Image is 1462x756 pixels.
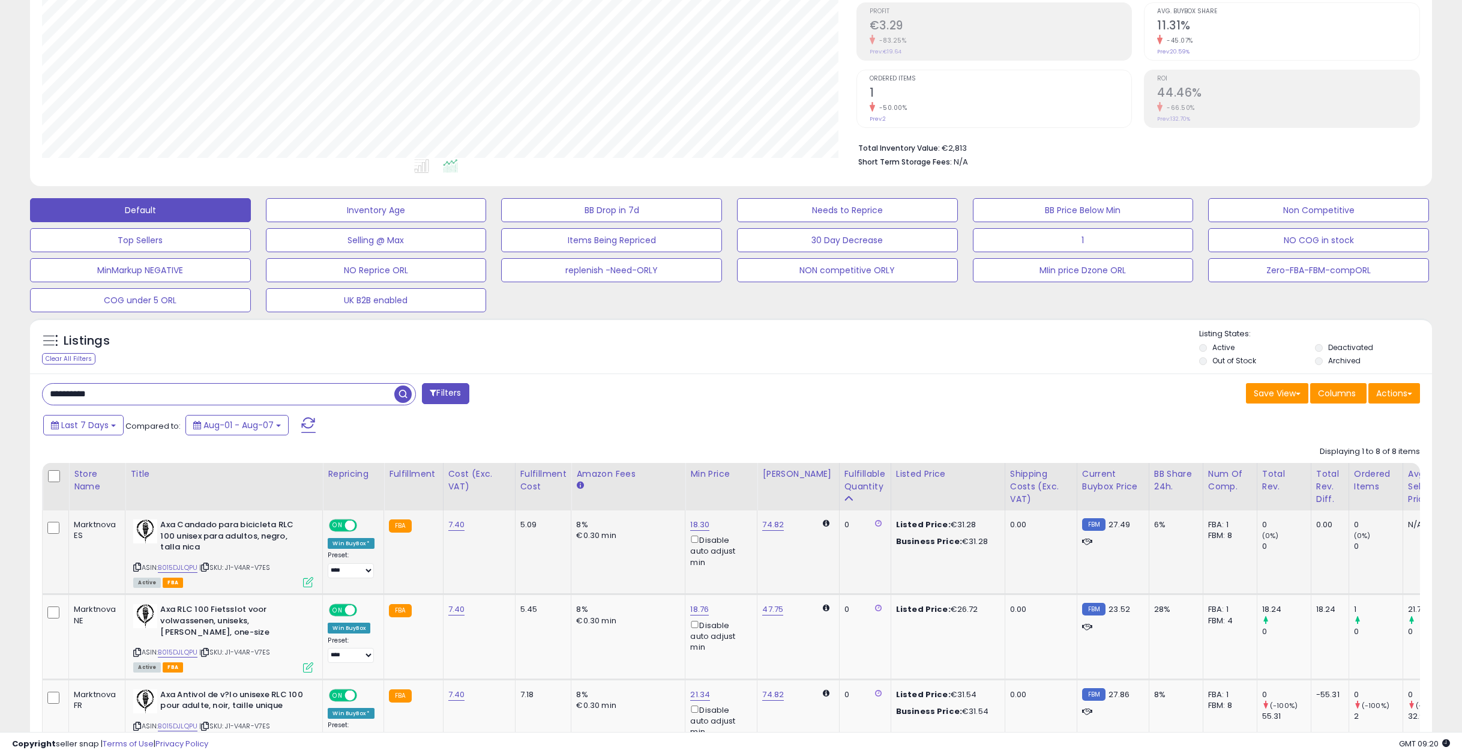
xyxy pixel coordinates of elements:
[1199,328,1433,340] p: Listing States:
[30,228,251,252] button: Top Sellers
[1010,604,1068,615] div: 0.00
[1246,383,1308,404] button: Save View
[1082,603,1106,615] small: FBM
[1408,519,1448,530] div: N/A
[762,603,783,615] a: 47.75
[163,662,183,673] span: FBA
[896,706,996,717] div: €31.54
[576,468,680,480] div: Amazon Fees
[896,519,951,530] b: Listed Price:
[1316,604,1340,615] div: 18.24
[448,468,510,493] div: Cost (Exc. VAT)
[1109,689,1130,700] span: 27.86
[328,551,375,578] div: Preset:
[737,258,958,282] button: NON competitive ORLY
[199,647,270,657] span: | SKU: J1-V4AR-V7ES
[690,689,710,701] a: 21.34
[448,689,465,701] a: 7.40
[30,288,251,312] button: COG under 5 ORL
[973,228,1194,252] button: 1
[355,605,375,615] span: OFF
[160,519,306,556] b: Axa Candado para bicicleta RLC 100 unisex para adultos, negro, talla nica
[1354,541,1403,552] div: 0
[1354,604,1403,615] div: 1
[1163,36,1193,45] small: -45.07%
[266,288,487,312] button: UK B2B enabled
[1328,355,1361,366] label: Archived
[1212,342,1235,352] label: Active
[858,140,1411,154] li: €2,813
[844,468,886,493] div: Fulfillable Quantity
[973,198,1194,222] button: BB Price Below Min
[266,258,487,282] button: NO Reprice ORL
[125,420,181,432] span: Compared to:
[501,258,722,282] button: replenish -Need-ORLY
[1310,383,1367,404] button: Columns
[896,706,962,717] b: Business Price:
[690,603,709,615] a: 18.76
[74,689,116,711] div: Marktnova FR
[328,538,375,549] div: Win BuyBox *
[737,228,958,252] button: 30 Day Decrease
[389,604,411,617] small: FBA
[896,536,962,547] b: Business Price:
[1157,115,1190,122] small: Prev: 132.70%
[576,519,676,530] div: 8%
[328,637,375,664] div: Preset:
[328,468,379,480] div: Repricing
[896,689,951,700] b: Listed Price:
[12,738,56,749] strong: Copyright
[74,604,116,626] div: Marktnova NE
[1354,626,1403,637] div: 0
[896,603,951,615] b: Listed Price:
[870,19,1132,35] h2: €3.29
[1270,701,1298,710] small: (-100%)
[185,415,289,435] button: Aug-01 - Aug-07
[1157,48,1190,55] small: Prev: 20.59%
[576,530,676,541] div: €0.30 min
[389,468,438,480] div: Fulfillment
[448,603,465,615] a: 7.40
[355,690,375,700] span: OFF
[520,519,562,530] div: 5.09
[1316,519,1340,530] div: 0.00
[576,604,676,615] div: 8%
[1010,689,1068,700] div: 0.00
[30,198,251,222] button: Default
[1316,468,1344,506] div: Total Rev. Diff.
[61,419,109,431] span: Last 7 Days
[1399,738,1450,749] span: 2025-08-15 09:20 GMT
[389,689,411,703] small: FBA
[520,689,562,700] div: 7.18
[690,533,748,568] div: Disable auto adjust min
[501,228,722,252] button: Items Being Repriced
[266,228,487,252] button: Selling @ Max
[896,536,996,547] div: €31.28
[160,604,306,641] b: Axa RLC 100 Fietsslot voor volwassenen, uniseks, [PERSON_NAME], one-size
[1212,355,1256,366] label: Out of Stock
[64,333,110,349] h5: Listings
[762,689,784,701] a: 74.82
[160,689,306,715] b: Axa Antivol de v?lo unisexe RLC 100 pour adulte, noir, taille unique
[103,738,154,749] a: Terms of Use
[199,563,270,572] span: | SKU: J1-V4AR-V7ES
[690,468,752,480] div: Min Price
[74,468,120,493] div: Store Name
[870,86,1132,102] h2: 1
[331,605,346,615] span: ON
[1262,468,1306,493] div: Total Rev.
[1262,531,1279,540] small: (0%)
[858,143,940,153] b: Total Inventory Value:
[1154,604,1194,615] div: 28%
[1320,446,1420,458] div: Displaying 1 to 8 of 8 items
[1082,518,1106,531] small: FBM
[875,103,907,112] small: -50.00%
[875,36,907,45] small: -83.25%
[870,115,886,122] small: Prev: 2
[1408,468,1452,506] div: Avg Selling Price
[1157,8,1419,15] span: Avg. Buybox Share
[266,198,487,222] button: Inventory Age
[896,689,996,700] div: €31.54
[389,519,411,533] small: FBA
[203,419,274,431] span: Aug-01 - Aug-07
